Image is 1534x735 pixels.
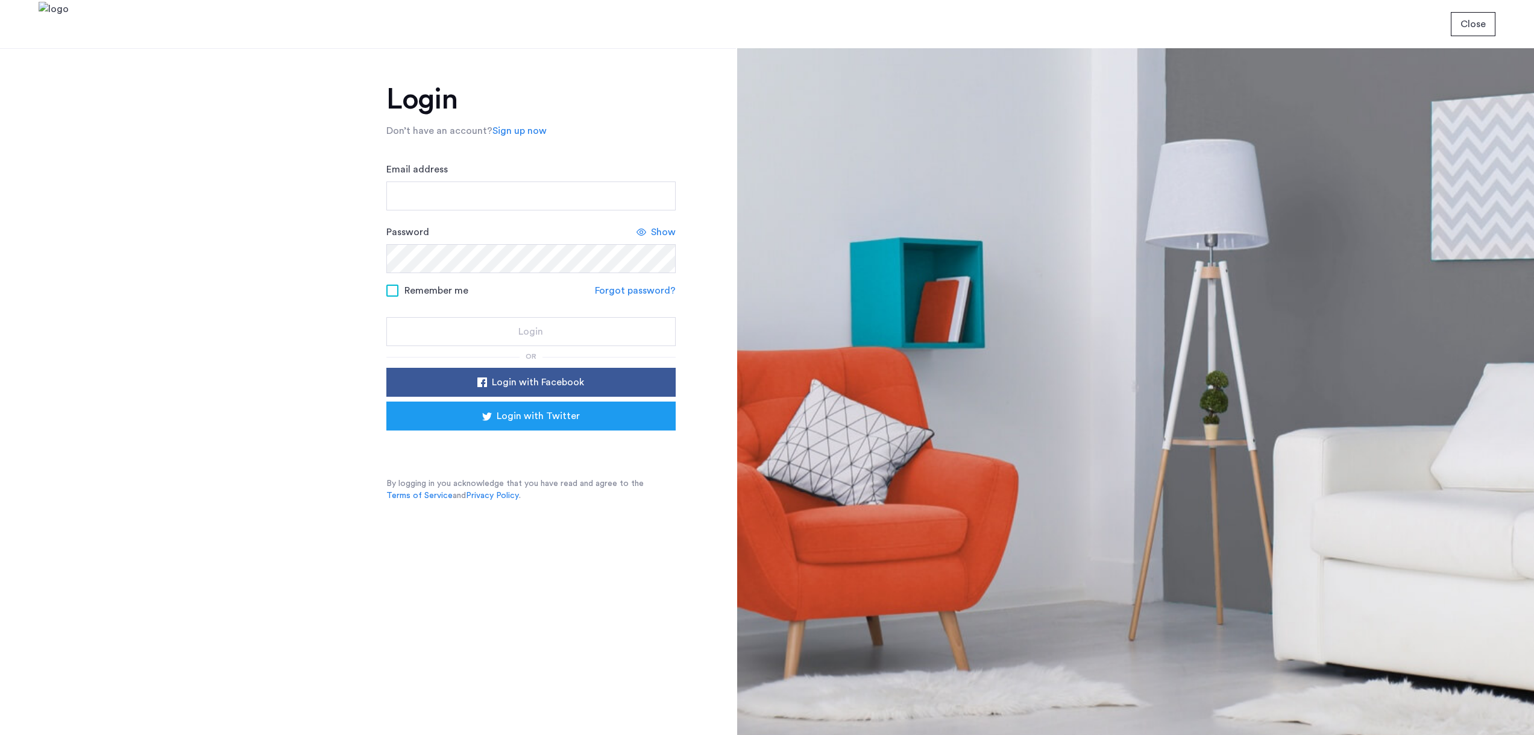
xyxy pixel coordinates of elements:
[386,490,453,502] a: Terms of Service
[466,490,519,502] a: Privacy Policy
[386,478,676,502] p: By logging in you acknowledge that you have read and agree to the and .
[386,162,448,177] label: Email address
[1460,17,1486,31] span: Close
[386,368,676,397] button: button
[492,124,547,138] a: Sign up now
[497,409,580,423] span: Login with Twitter
[651,225,676,239] span: Show
[386,85,676,114] h1: Login
[595,283,676,298] a: Forgot password?
[518,324,543,339] span: Login
[386,317,676,346] button: button
[386,225,429,239] label: Password
[492,375,584,390] span: Login with Facebook
[1451,12,1495,36] button: button
[404,283,468,298] span: Remember me
[39,2,69,47] img: logo
[526,353,536,360] span: or
[386,402,676,431] button: button
[386,126,492,136] span: Don’t have an account?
